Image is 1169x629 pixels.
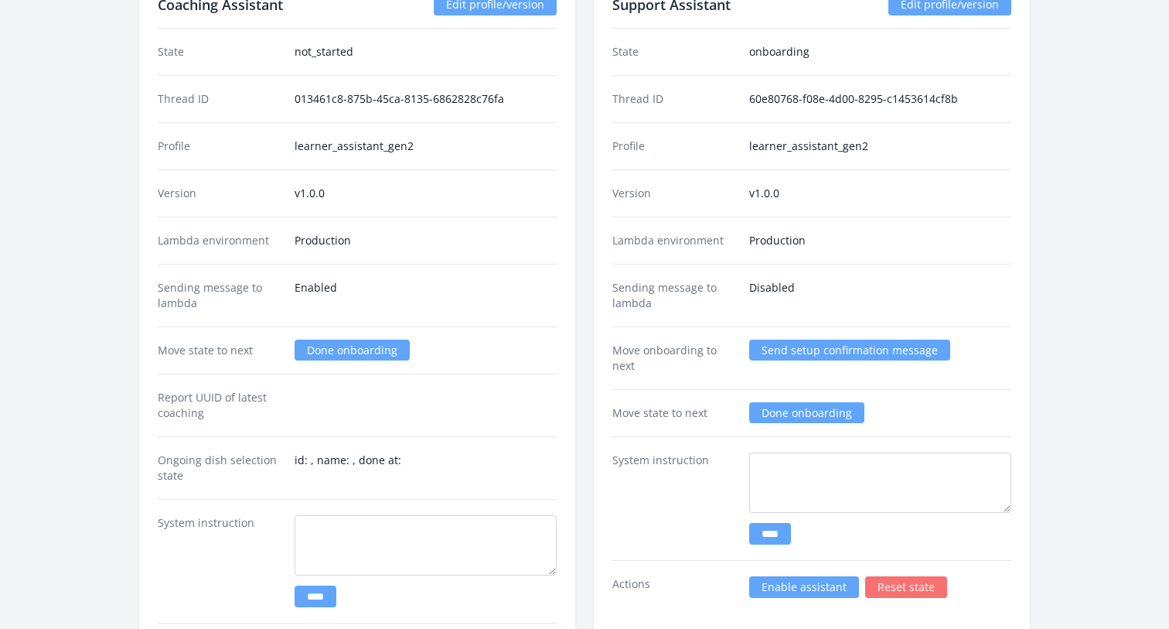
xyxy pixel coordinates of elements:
dd: learner_assistant_gen2 [749,138,1011,154]
dt: Lambda environment [612,233,737,248]
dd: v1.0.0 [749,186,1011,201]
dt: System instruction [158,515,282,607]
dt: Lambda environment [158,233,282,248]
dt: Sending message to lambda [158,280,282,311]
dt: Version [612,186,737,201]
dt: Thread ID [612,91,737,107]
dd: Enabled [295,280,557,311]
a: Reset state [865,576,947,598]
a: Done onboarding [749,402,864,423]
dt: Thread ID [158,91,282,107]
dd: not_started [295,44,557,60]
a: Enable assistant [749,576,859,598]
a: Send setup confirmation message [749,340,950,361]
dd: 013461c8-875b-45ca-8135-6862828c76fa [295,91,557,107]
dd: id: , name: , done at: [295,453,557,484]
dd: Production [749,233,1011,248]
dt: Ongoing dish selection state [158,453,282,484]
dd: learner_assistant_gen2 [295,138,557,154]
dt: Profile [158,138,282,154]
dd: Production [295,233,557,248]
dt: Move state to next [158,343,282,358]
dt: Report UUID of latest coaching [158,390,282,421]
dt: Version [158,186,282,201]
dt: State [158,44,282,60]
dt: Actions [612,576,737,598]
a: Done onboarding [295,340,410,361]
dt: Profile [612,138,737,154]
dt: State [612,44,737,60]
dt: System instruction [612,453,737,545]
dd: 60e80768-f08e-4d00-8295-c1453614cf8b [749,91,1011,107]
dt: Move state to next [612,405,737,421]
dd: Disabled [749,280,1011,311]
dd: v1.0.0 [295,186,557,201]
dt: Move onboarding to next [612,343,737,374]
dt: Sending message to lambda [612,280,737,311]
dd: onboarding [749,44,1011,60]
